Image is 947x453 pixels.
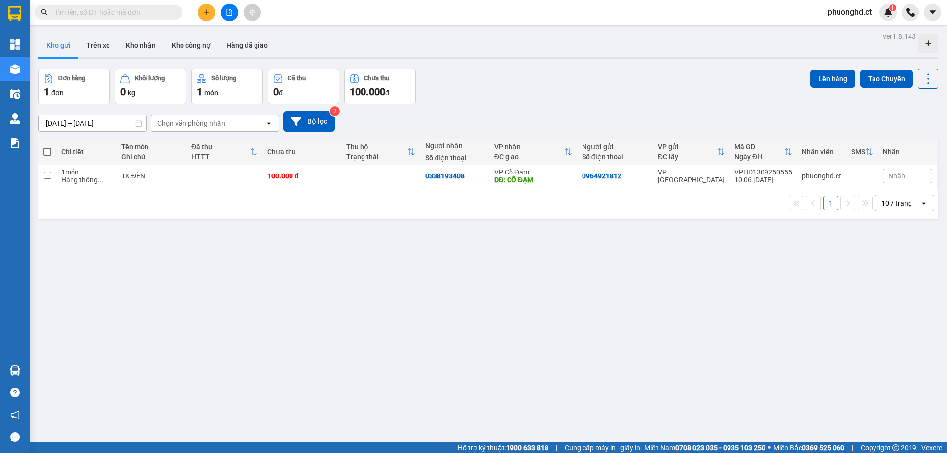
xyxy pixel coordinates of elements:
div: Ngày ĐH [734,153,784,161]
div: Chi tiết [61,148,111,156]
span: ... [98,176,104,184]
button: Trên xe [78,34,118,57]
th: Toggle SortBy [341,139,420,165]
div: Nhãn [883,148,932,156]
svg: open [920,199,928,207]
div: DĐ: CỔ ĐẠM [494,176,572,184]
button: 1 [823,196,838,210]
img: icon-new-feature [884,8,893,17]
img: warehouse-icon [10,113,20,124]
div: ĐC lấy [658,153,717,161]
span: đ [385,89,389,97]
button: Tạo Chuyến [860,70,913,88]
div: Trạng thái [346,153,407,161]
span: đơn [51,89,64,97]
div: Thu hộ [346,143,407,151]
button: Khối lượng0kg [115,69,186,104]
span: question-circle [10,388,20,397]
sup: 1 [889,4,896,11]
sup: 2 [330,106,340,116]
button: Kho công nợ [164,34,219,57]
div: Nhân viên [802,148,841,156]
div: Người nhận [425,142,484,150]
div: SMS [851,148,865,156]
div: phuonghd.ct [802,172,841,180]
div: Đã thu [191,143,250,151]
strong: 1900 633 818 [506,444,548,452]
strong: 0369 525 060 [802,444,844,452]
span: | [556,442,557,453]
span: search [41,9,48,16]
button: Kho gửi [38,34,78,57]
div: VP [GEOGRAPHIC_DATA] [658,168,725,184]
div: Đã thu [288,75,306,82]
div: Mã GD [734,143,784,151]
button: Chưa thu100.000đ [344,69,416,104]
img: logo-vxr [8,6,21,21]
div: HTTT [191,153,250,161]
div: 1 món [61,168,111,176]
input: Select a date range. [39,115,146,131]
th: Toggle SortBy [186,139,262,165]
button: Số lượng1món [191,69,263,104]
div: VP Cổ Đạm [494,168,572,176]
div: Số điện thoại [425,154,484,162]
div: 0338193408 [425,172,465,180]
div: Tạo kho hàng mới [918,34,938,53]
div: VPHD1309250555 [734,168,792,176]
span: Miền Bắc [773,442,844,453]
div: ĐC giao [494,153,564,161]
button: Hàng đã giao [219,34,276,57]
button: file-add [221,4,238,21]
div: Ghi chú [121,153,182,161]
span: phuonghd.ct [820,6,879,18]
span: aim [249,9,255,16]
span: kg [128,89,135,97]
span: file-add [226,9,233,16]
span: 0 [273,86,279,98]
span: notification [10,410,20,419]
button: caret-down [924,4,941,21]
input: Tìm tên, số ĐT hoặc mã đơn [54,7,171,18]
th: Toggle SortBy [729,139,797,165]
img: warehouse-icon [10,365,20,376]
button: plus [198,4,215,21]
span: caret-down [928,8,937,17]
svg: open [265,119,273,127]
span: copyright [892,444,899,451]
div: 0964921812 [582,172,621,180]
div: Người gửi [582,143,648,151]
img: warehouse-icon [10,89,20,99]
span: ⚪️ [768,446,771,450]
span: Cung cấp máy in - giấy in: [565,442,642,453]
th: Toggle SortBy [846,139,878,165]
button: Đơn hàng1đơn [38,69,110,104]
button: Đã thu0đ [268,69,339,104]
div: VP gửi [658,143,717,151]
strong: 0708 023 035 - 0935 103 250 [675,444,765,452]
div: Chưa thu [267,148,336,156]
span: 100.000 [350,86,385,98]
span: 1 [44,86,49,98]
span: Hỗ trợ kỹ thuật: [458,442,548,453]
div: VP nhận [494,143,564,151]
span: 1 [197,86,202,98]
button: Lên hàng [810,70,855,88]
img: solution-icon [10,138,20,148]
span: plus [203,9,210,16]
span: | [852,442,853,453]
img: dashboard-icon [10,39,20,50]
span: 0 [120,86,126,98]
div: Chọn văn phòng nhận [157,118,225,128]
div: Chưa thu [364,75,389,82]
span: đ [279,89,283,97]
div: Hàng thông thường [61,176,111,184]
span: message [10,432,20,442]
img: phone-icon [906,8,915,17]
div: 1K ĐÈN [121,172,182,180]
span: món [204,89,218,97]
div: Tên món [121,143,182,151]
span: 1 [891,4,894,11]
button: aim [244,4,261,21]
div: ver 1.8.143 [883,31,916,42]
